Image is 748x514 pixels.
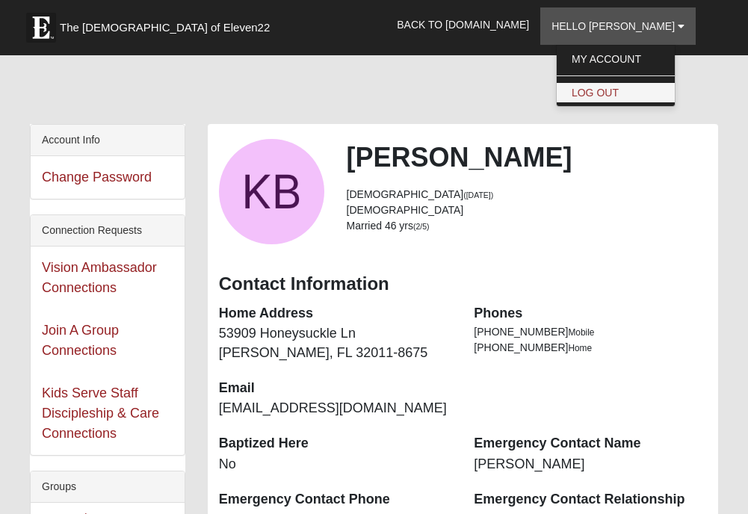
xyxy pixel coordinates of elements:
[19,5,318,43] a: The [DEMOGRAPHIC_DATA] of Eleven22
[26,13,56,43] img: Eleven22 logo
[568,327,594,338] span: Mobile
[219,455,452,474] dd: No
[219,273,707,295] h3: Contact Information
[42,170,152,185] a: Change Password
[31,215,185,247] div: Connection Requests
[540,7,696,45] a: Hello [PERSON_NAME]
[347,187,707,202] li: [DEMOGRAPHIC_DATA]
[42,385,159,441] a: Kids Serve Staff Discipleship & Care Connections
[219,434,452,453] dt: Baptized Here
[60,20,270,35] span: The [DEMOGRAPHIC_DATA] of Eleven22
[386,6,540,43] a: Back to [DOMAIN_NAME]
[557,49,675,69] a: My Account
[31,471,185,503] div: Groups
[42,260,157,295] a: Vision Ambassador Connections
[474,455,707,474] dd: [PERSON_NAME]
[463,191,493,199] small: ([DATE])
[219,490,452,510] dt: Emergency Contact Phone
[474,324,707,340] li: [PHONE_NUMBER]
[474,434,707,453] dt: Emergency Contact Name
[474,304,707,323] dt: Phones
[347,218,707,234] li: Married 46 yrs
[219,379,452,398] dt: Email
[557,83,675,102] a: Log Out
[474,490,707,510] dt: Emergency Contact Relationship
[474,340,707,356] li: [PHONE_NUMBER]
[568,343,592,353] span: Home
[31,125,185,156] div: Account Info
[413,222,430,231] small: (2/5)
[347,202,707,218] li: [DEMOGRAPHIC_DATA]
[219,304,452,323] dt: Home Address
[347,141,707,173] h2: [PERSON_NAME]
[219,324,452,362] dd: 53909 Honeysuckle Ln [PERSON_NAME], FL 32011-8675
[219,399,452,418] dd: [EMAIL_ADDRESS][DOMAIN_NAME]
[551,20,675,32] span: Hello [PERSON_NAME]
[42,323,119,358] a: Join A Group Connections
[219,139,324,244] a: View Fullsize Photo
